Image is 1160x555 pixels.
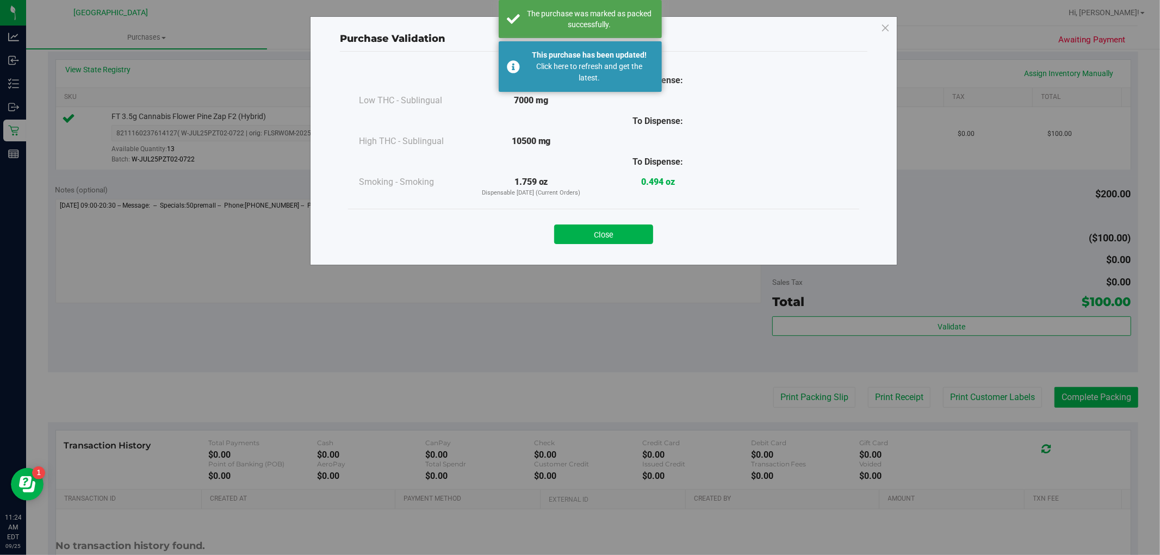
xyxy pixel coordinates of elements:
p: Dispensable [DATE] (Current Orders) [468,189,594,198]
div: 7000 mg [468,94,594,107]
div: High THC - Sublingual [359,135,468,148]
div: Smoking - Smoking [359,176,468,189]
span: Purchase Validation [340,33,445,45]
iframe: Resource center unread badge [32,466,45,479]
div: To Dispense: [594,115,721,128]
div: This purchase has been updated! [526,49,654,61]
div: Click here to refresh and get the latest. [526,61,654,84]
div: The purchase was marked as packed successfully. [526,8,654,30]
div: Low THC - Sublingual [359,94,468,107]
div: 10500 mg [468,135,594,148]
div: To Dispense: [594,155,721,169]
button: Close [554,225,653,244]
strong: 0.494 oz [641,177,675,187]
iframe: Resource center [11,468,44,501]
div: 1.759 oz [468,176,594,198]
